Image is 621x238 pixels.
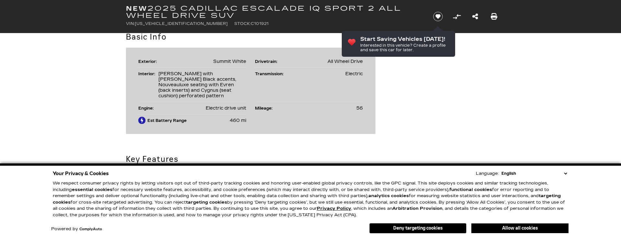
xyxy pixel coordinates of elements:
a: ComplyAuto [79,227,102,231]
h2: Key Features [126,153,375,165]
strong: New [126,5,147,12]
a: Print this New 2025 Cadillac ESCALADE IQ Sport 2 All Wheel Drive SUV [491,12,497,21]
strong: targeting cookies [53,193,561,205]
div: Engine: [138,105,157,111]
strong: Arbitration Provision [392,206,443,211]
div: Powered by [51,227,102,231]
strong: targeting cookies [186,200,227,205]
button: Allow all cookies [471,223,569,233]
div: Transmission: [255,71,287,77]
span: VIN: [126,21,135,26]
select: Language Select [500,170,569,177]
div: Exterior: [138,59,160,64]
span: [US_VEHICLE_IDENTIFICATION_NUMBER] [135,21,228,26]
button: Compare vehicle [452,12,462,21]
strong: functional cookies [449,187,492,192]
button: Save vehicle [431,11,445,22]
span: Summit White [213,59,246,64]
div: Est Battery Range [138,118,190,123]
h1: 2025 Cadillac ESCALADE IQ Sport 2 All Wheel Drive SUV [126,5,422,19]
div: Interior: [138,71,158,77]
span: Stock: [234,21,251,26]
span: All Wheel Drive [328,59,363,64]
p: We respect consumer privacy rights by letting visitors opt out of third-party tracking cookies an... [53,180,569,218]
span: Your Privacy & Cookies [53,169,109,178]
span: 56 [356,105,363,111]
strong: analytics cookies [368,193,409,198]
a: Privacy Policy [317,206,351,211]
div: Mileage: [255,105,276,111]
a: Share this New 2025 Cadillac ESCALADE IQ Sport 2 All Wheel Drive SUV [472,12,478,21]
span: mi [241,118,246,123]
h2: Basic Info [126,31,375,43]
strong: essential cookies [72,187,112,192]
span: C101921 [251,21,269,26]
div: Drivetrain: [255,59,281,64]
span: [PERSON_NAME] with [PERSON_NAME] Black accents, Nouveauluxe seating with Evren (back inserts) and... [158,71,236,99]
div: Language: [476,172,499,176]
button: Deny targeting cookies [369,223,466,233]
span: Electric drive unit [206,105,246,111]
span: Electric [345,71,363,77]
span: 460 [230,118,240,123]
